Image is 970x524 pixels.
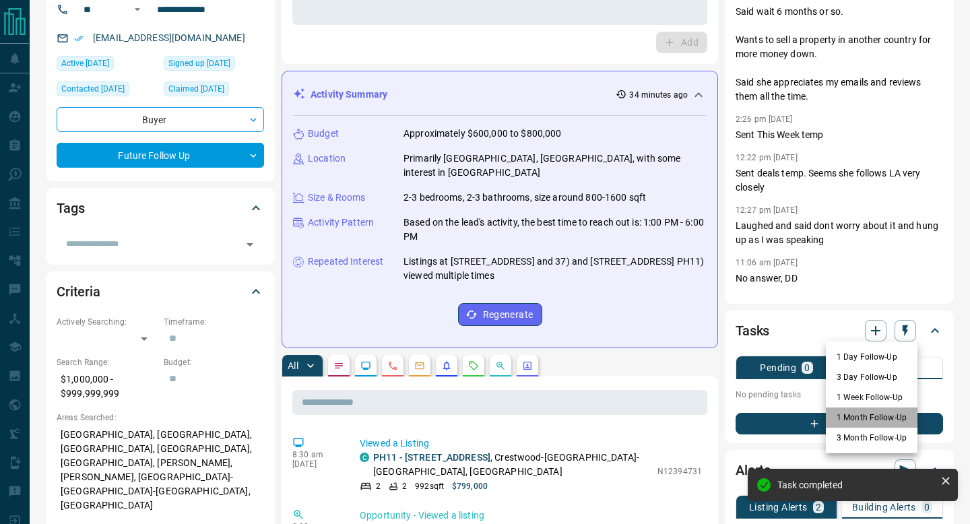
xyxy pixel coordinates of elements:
li: 3 Day Follow-Up [826,367,917,387]
li: 1 Week Follow-Up [826,387,917,407]
li: 1 Month Follow-Up [826,407,917,428]
li: 3 Month Follow-Up [826,428,917,448]
li: 1 Day Follow-Up [826,347,917,367]
div: Task completed [777,480,935,490]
